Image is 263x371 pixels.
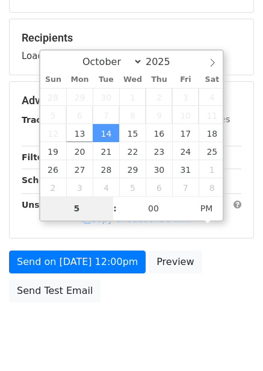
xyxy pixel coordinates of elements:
span: October 21, 2025 [93,142,119,160]
span: October 6, 2025 [66,106,93,124]
span: October 16, 2025 [146,124,172,142]
span: Sat [199,76,225,84]
span: October 5, 2025 [40,106,67,124]
span: October 23, 2025 [146,142,172,160]
span: November 2, 2025 [40,178,67,196]
span: October 7, 2025 [93,106,119,124]
span: November 6, 2025 [146,178,172,196]
span: October 30, 2025 [146,160,172,178]
strong: Filters [22,152,52,162]
span: October 26, 2025 [40,160,67,178]
span: October 22, 2025 [119,142,146,160]
strong: Unsubscribe [22,200,81,210]
span: October 25, 2025 [199,142,225,160]
span: October 20, 2025 [66,142,93,160]
input: Hour [40,196,114,220]
span: October 29, 2025 [119,160,146,178]
span: September 29, 2025 [66,88,93,106]
span: October 17, 2025 [172,124,199,142]
span: October 14, 2025 [93,124,119,142]
span: October 19, 2025 [40,142,67,160]
span: October 15, 2025 [119,124,146,142]
span: November 1, 2025 [199,160,225,178]
span: October 13, 2025 [66,124,93,142]
strong: Schedule [22,175,65,185]
input: Minute [117,196,190,220]
span: Wed [119,76,146,84]
a: Copy unsubscribe link [81,214,190,225]
span: October 18, 2025 [199,124,225,142]
span: Sun [40,76,67,84]
span: October 12, 2025 [40,124,67,142]
div: Loading... [22,31,241,63]
span: October 3, 2025 [172,88,199,106]
h5: Recipients [22,31,241,45]
span: October 11, 2025 [199,106,225,124]
span: October 4, 2025 [199,88,225,106]
span: October 9, 2025 [146,106,172,124]
strong: Tracking [22,115,62,125]
span: November 8, 2025 [199,178,225,196]
a: Send on [DATE] 12:00pm [9,251,146,273]
span: November 5, 2025 [119,178,146,196]
span: Tue [93,76,119,84]
span: October 2, 2025 [146,88,172,106]
span: October 31, 2025 [172,160,199,178]
span: November 4, 2025 [93,178,119,196]
h5: Advanced [22,94,241,107]
span: October 27, 2025 [66,160,93,178]
span: September 28, 2025 [40,88,67,106]
span: Click to toggle [190,196,223,220]
span: Mon [66,76,93,84]
span: October 1, 2025 [119,88,146,106]
span: October 10, 2025 [172,106,199,124]
span: October 24, 2025 [172,142,199,160]
input: Year [143,56,186,67]
a: Send Test Email [9,279,101,302]
span: September 30, 2025 [93,88,119,106]
iframe: Chat Widget [203,313,263,371]
span: Thu [146,76,172,84]
a: Preview [149,251,202,273]
span: November 7, 2025 [172,178,199,196]
span: October 8, 2025 [119,106,146,124]
span: October 28, 2025 [93,160,119,178]
span: Fri [172,76,199,84]
span: November 3, 2025 [66,178,93,196]
span: : [113,196,117,220]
